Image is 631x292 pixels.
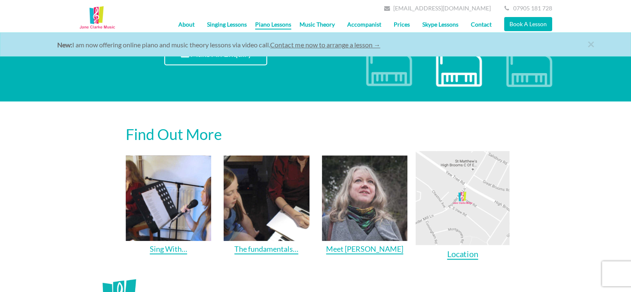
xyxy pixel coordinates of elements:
[126,155,211,254] a: Sing With…
[57,41,72,49] strong: New:
[172,14,201,35] a: About
[224,155,309,254] a: The fundamentals…
[387,14,416,35] a: Prices
[224,155,309,241] img: carousel-spacer-sq.gif
[415,151,509,260] a: Location
[293,14,341,35] a: Music Theory
[119,126,512,143] h2: Find Out More
[416,14,465,35] a: Skype Lessons
[415,151,509,245] img: carousel-spacer-sq.gif
[270,41,380,49] a: Contact me now to arrange a lesson →
[79,6,116,30] img: Music Lessons Kent
[587,37,616,58] a: close
[322,155,407,241] img: carousel-spacer-sq.gif
[465,14,498,35] a: Contact
[322,155,407,254] a: Meet [PERSON_NAME]
[504,17,552,31] a: Book A Lesson
[201,14,253,35] a: Singing Lessons
[126,155,211,241] img: carousel-spacer-sq.gif
[341,14,387,35] a: Accompanist
[255,14,291,29] a: Piano Lessons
